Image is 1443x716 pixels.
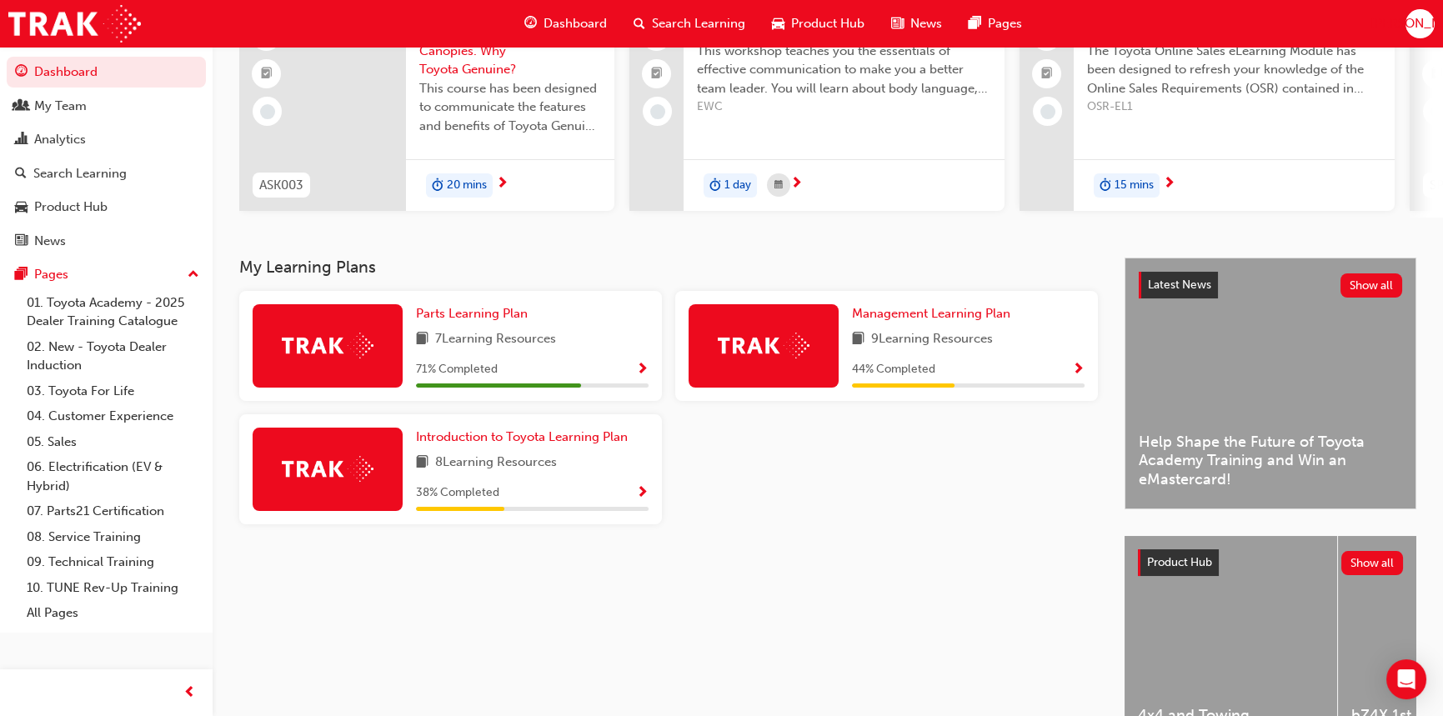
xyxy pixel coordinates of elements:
[419,79,601,136] span: This course has been designed to communicate the features and benefits of Toyota Genuine Canopies...
[636,483,649,503] button: Show Progress
[1139,433,1402,489] span: Help Shape the Future of Toyota Academy Training and Win an eMastercard!
[34,130,86,149] div: Analytics
[20,454,206,498] a: 06. Electrification (EV & Hybrid)
[790,177,803,192] span: next-icon
[852,329,864,350] span: book-icon
[774,175,783,196] span: calendar-icon
[239,258,1098,277] h3: My Learning Plans
[718,333,809,358] img: Trak
[419,23,601,79] span: Genuine Accessories - Canopies. Why Toyota Genuine?
[7,259,206,290] button: Pages
[724,176,751,195] span: 1 day
[7,53,206,259] button: DashboardMy TeamAnalyticsSearch LearningProduct HubNews
[416,429,628,444] span: Introduction to Toyota Learning Plan
[1087,42,1381,98] span: The Toyota Online Sales eLearning Module has been designed to refresh your knowledge of the Onlin...
[891,13,904,34] span: news-icon
[1020,9,1395,211] a: Toyota Online Sales eLearning ModuleThe Toyota Online Sales eLearning Module has been designed to...
[416,306,528,321] span: Parts Learning Plan
[20,549,206,575] a: 09. Technical Training
[1163,177,1175,192] span: next-icon
[447,176,487,195] span: 20 mins
[20,498,206,524] a: 07. Parts21 Certification
[650,104,665,119] span: learningRecordVerb_NONE-icon
[697,42,991,98] span: This workshop teaches you the essentials of effective communication to make you a better team lea...
[1125,258,1416,509] a: Latest NewsShow allHelp Shape the Future of Toyota Academy Training and Win an eMastercard!
[620,7,759,41] a: search-iconSearch Learning
[636,486,649,501] span: Show Progress
[636,359,649,380] button: Show Progress
[1072,363,1085,378] span: Show Progress
[652,14,745,33] span: Search Learning
[7,91,206,122] a: My Team
[511,7,620,41] a: guage-iconDashboard
[1087,98,1381,117] span: OSR-EL1
[282,456,373,482] img: Trak
[15,65,28,80] span: guage-icon
[34,265,68,284] div: Pages
[791,14,864,33] span: Product Hub
[416,453,428,473] span: book-icon
[20,378,206,404] a: 03. Toyota For Life
[7,57,206,88] a: Dashboard
[697,98,991,117] span: EWC
[416,304,534,323] a: Parts Learning Plan
[15,167,27,182] span: search-icon
[7,192,206,223] a: Product Hub
[15,133,28,148] span: chart-icon
[260,104,275,119] span: learningRecordVerb_NONE-icon
[7,124,206,155] a: Analytics
[20,334,206,378] a: 02. New - Toyota Dealer Induction
[239,9,614,211] a: 0ASK003Genuine Accessories - Canopies. Why Toyota Genuine?This course has been designed to commun...
[20,575,206,601] a: 10. TUNE Rev-Up Training
[188,264,199,286] span: up-icon
[7,158,206,189] a: Search Learning
[852,304,1017,323] a: Management Learning Plan
[1100,175,1111,197] span: duration-icon
[1041,63,1053,85] span: booktick-icon
[435,329,556,350] span: 7 Learning Resources
[259,176,303,195] span: ASK003
[496,177,509,192] span: next-icon
[15,200,28,215] span: car-icon
[1072,359,1085,380] button: Show Progress
[20,429,206,455] a: 05. Sales
[1115,176,1154,195] span: 15 mins
[1341,551,1404,575] button: Show all
[1431,63,1443,85] span: booktick-icon
[15,268,28,283] span: pages-icon
[1386,659,1426,699] div: Open Intercom Messenger
[34,232,66,251] div: News
[1340,273,1403,298] button: Show all
[20,403,206,429] a: 04. Customer Experience
[15,234,28,249] span: news-icon
[955,7,1035,41] a: pages-iconPages
[709,175,721,197] span: duration-icon
[871,329,993,350] span: 9 Learning Resources
[772,13,784,34] span: car-icon
[15,99,28,114] span: people-icon
[1148,278,1211,292] span: Latest News
[183,683,196,703] span: prev-icon
[416,483,499,503] span: 38 % Completed
[852,360,935,379] span: 44 % Completed
[416,329,428,350] span: book-icon
[629,9,1005,211] a: 415Effective Workplace CommunicationThis workshop teaches you the essentials of effective communi...
[878,7,955,41] a: news-iconNews
[636,363,649,378] span: Show Progress
[759,7,878,41] a: car-iconProduct Hub
[1138,549,1403,576] a: Product HubShow all
[416,428,634,447] a: Introduction to Toyota Learning Plan
[20,524,206,550] a: 08. Service Training
[852,306,1010,321] span: Management Learning Plan
[8,5,141,43] img: Trak
[261,63,273,85] span: booktick-icon
[1139,272,1402,298] a: Latest NewsShow all
[20,600,206,626] a: All Pages
[435,453,557,473] span: 8 Learning Resources
[34,198,108,217] div: Product Hub
[524,13,537,34] span: guage-icon
[1147,555,1212,569] span: Product Hub
[33,164,127,183] div: Search Learning
[544,14,607,33] span: Dashboard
